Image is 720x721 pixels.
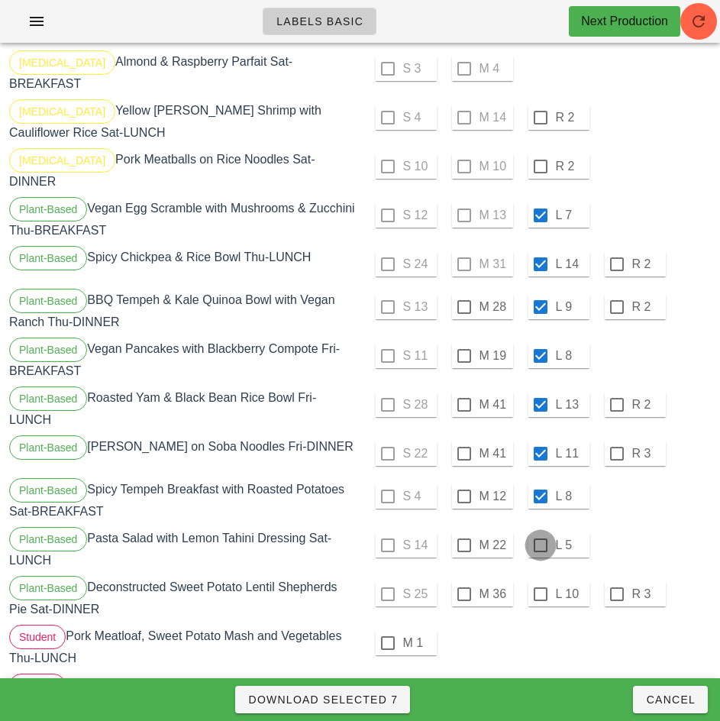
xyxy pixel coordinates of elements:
label: L 8 [556,489,586,504]
div: Next Production [581,12,668,31]
span: Plant-Based [19,198,77,221]
div: Cajun Chicken, Herb Cous Cous, Roasted Vegetables Thu-DINNER [6,671,360,719]
span: Cancel [645,694,696,706]
span: Student [19,674,56,697]
label: L 10 [556,587,586,602]
button: Download Selected 7 [235,686,410,713]
label: L 5 [556,538,586,553]
label: L 9 [556,299,586,315]
label: M 12 [479,489,510,504]
label: L 14 [556,257,586,272]
label: R 2 [632,299,663,315]
div: Almond & Raspberry Parfait Sat-BREAKFAST [6,47,360,96]
span: [MEDICAL_DATA] [19,149,105,172]
label: M 41 [479,446,510,461]
div: BBQ Tempeh & Kale Quinoa Bowl with Vegan Ranch Thu-DINNER [6,286,360,335]
button: Cancel [633,686,708,713]
div: Pasta Salad with Lemon Tahini Dressing Sat-LUNCH [6,524,360,573]
span: Plant-Based [19,387,77,410]
div: Spicy Tempeh Breakfast with Roasted Potatoes Sat-BREAKFAST [6,475,360,524]
label: M 36 [479,587,510,602]
label: R 2 [632,257,663,272]
div: Deconstructed Sweet Potato Lentil Shepherds Pie Sat-DINNER [6,573,360,622]
label: M 22 [479,538,510,553]
span: Plant-Based [19,577,77,600]
label: M 19 [479,348,510,364]
span: Download Selected 7 [247,694,398,706]
label: L 13 [556,397,586,412]
span: [MEDICAL_DATA] [19,51,105,74]
label: R 3 [632,446,663,461]
span: Plant-Based [19,479,77,502]
label: R 3 [632,587,663,602]
div: Spicy Chickpea & Rice Bowl Thu-LUNCH [6,243,360,286]
div: Pork Meatballs on Rice Noodles Sat-DINNER [6,145,360,194]
span: Plant-Based [19,338,77,361]
div: Roasted Yam & Black Bean Rice Bowl Fri-LUNCH [6,383,360,432]
span: Labels Basic [276,15,363,27]
label: R 2 [556,159,586,174]
label: L 8 [556,348,586,364]
div: Pork Meatloaf, Sweet Potato Mash and Vegetables Thu-LUNCH [6,622,360,671]
label: R 2 [556,110,586,125]
span: Plant-Based [19,247,77,270]
span: Student [19,626,56,648]
div: Vegan Egg Scramble with Mushrooms & Zucchini Thu-BREAKFAST [6,194,360,243]
label: L 11 [556,446,586,461]
span: Plant-Based [19,436,77,459]
label: M 1 [403,635,434,651]
label: L 7 [556,208,586,223]
label: R 2 [632,397,663,412]
label: M 41 [479,397,510,412]
span: [MEDICAL_DATA] [19,100,105,123]
span: Plant-Based [19,528,77,551]
a: Labels Basic [263,8,376,35]
div: [PERSON_NAME] on Soba Noodles Fri-DINNER [6,432,360,475]
span: Plant-Based [19,289,77,312]
div: Vegan Pancakes with Blackberry Compote Fri-BREAKFAST [6,335,360,383]
label: M 28 [479,299,510,315]
div: Yellow [PERSON_NAME] Shrimp with Cauliflower Rice Sat-LUNCH [6,96,360,145]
